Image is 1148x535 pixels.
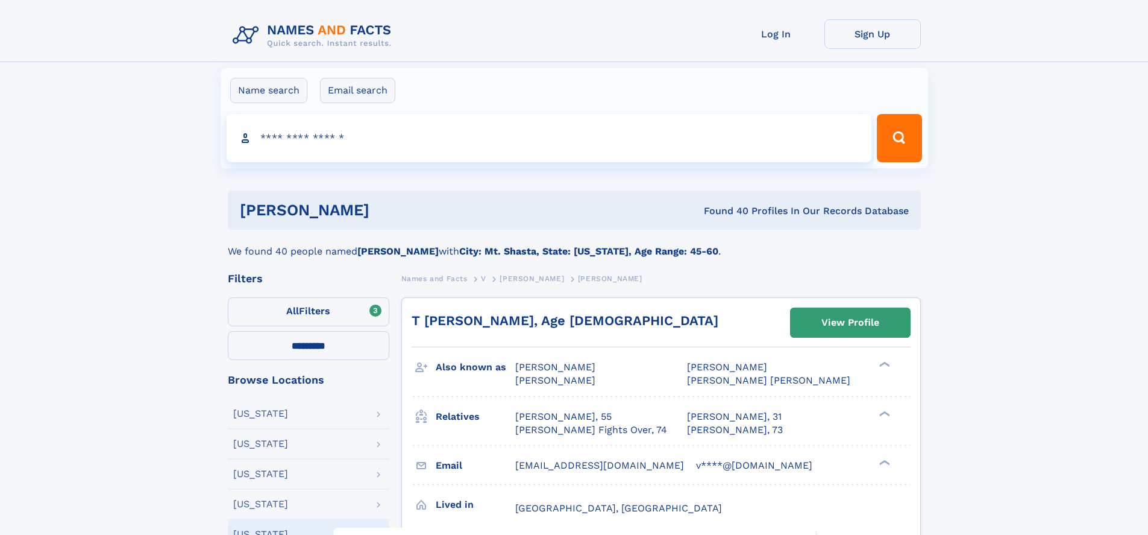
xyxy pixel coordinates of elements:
[233,469,288,479] div: [US_STATE]
[436,357,515,378] h3: Also known as
[230,78,307,103] label: Name search
[436,495,515,515] h3: Lived in
[228,230,921,259] div: We found 40 people named with .
[876,458,891,466] div: ❯
[578,274,642,283] span: [PERSON_NAME]
[233,499,288,509] div: [US_STATE]
[515,460,684,471] span: [EMAIL_ADDRESS][DOMAIN_NAME]
[515,502,722,514] span: [GEOGRAPHIC_DATA], [GEOGRAPHIC_DATA]
[459,245,718,257] b: City: Mt. Shasta, State: [US_STATE], Age Range: 45-60
[500,271,564,286] a: [PERSON_NAME]
[687,375,850,386] span: [PERSON_NAME] [PERSON_NAME]
[877,114,921,162] button: Search Button
[436,407,515,427] h3: Relatives
[515,361,595,373] span: [PERSON_NAME]
[824,19,921,49] a: Sign Up
[515,410,612,423] a: [PERSON_NAME], 55
[687,361,767,373] span: [PERSON_NAME]
[687,410,782,423] a: [PERSON_NAME], 31
[401,271,468,286] a: Names and Facts
[233,409,288,419] div: [US_STATE]
[240,203,537,218] h1: [PERSON_NAME]
[412,313,718,328] a: T [PERSON_NAME], Age [DEMOGRAPHIC_DATA]
[876,361,891,369] div: ❯
[728,19,824,49] a: Log In
[515,375,595,386] span: [PERSON_NAME]
[481,274,486,283] span: V
[436,455,515,476] h3: Email
[228,273,389,284] div: Filters
[500,274,564,283] span: [PERSON_NAME]
[233,439,288,449] div: [US_STATE]
[357,245,439,257] b: [PERSON_NAME]
[876,410,891,417] div: ❯
[228,19,401,52] img: Logo Names and Facts
[227,114,872,162] input: search input
[791,308,910,337] a: View Profile
[515,423,667,437] a: [PERSON_NAME] Fights Over, 74
[320,78,395,103] label: Email search
[228,375,389,385] div: Browse Locations
[228,297,389,326] label: Filters
[821,309,879,337] div: View Profile
[481,271,486,286] a: V
[286,305,299,317] span: All
[687,423,783,437] a: [PERSON_NAME], 73
[536,204,909,218] div: Found 40 Profiles In Our Records Database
